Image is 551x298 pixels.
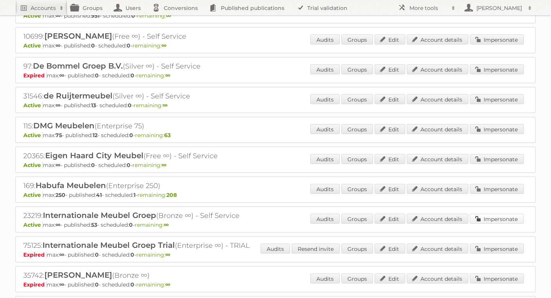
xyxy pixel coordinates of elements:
span: [PERSON_NAME] [44,270,112,280]
h2: Accounts [31,4,56,12]
strong: 0 [130,281,134,288]
a: Impersonate [470,154,524,164]
span: Active [23,12,43,19]
strong: ∞ [55,221,60,228]
h2: 169: (Enterprise 250) [23,181,291,191]
strong: 0 [130,251,134,258]
strong: ∞ [59,281,64,288]
a: Audits [261,244,290,254]
a: Groups [341,273,373,283]
a: Edit [375,184,405,194]
a: Account details [407,34,468,44]
strong: 250 [55,192,65,198]
strong: 0 [128,102,132,109]
strong: 53 [91,221,97,228]
h2: 97: (Silver ∞) - Self Service [23,61,291,71]
strong: ∞ [161,162,166,169]
h2: 35742: (Bronze ∞) [23,270,291,280]
a: Account details [407,94,468,104]
a: Audits [310,273,340,283]
strong: 0 [95,251,99,258]
span: remaining: [136,72,170,79]
span: Internationale Meubel Groep Trial [42,241,175,250]
a: Edit [375,34,405,44]
a: Edit [375,94,405,104]
strong: 75 [55,132,62,139]
strong: 12 [93,132,98,139]
a: Account details [407,214,468,224]
span: remaining: [135,132,171,139]
h2: More tools [409,4,448,12]
strong: 41 [96,192,102,198]
strong: 1 [134,192,135,198]
a: Audits [310,124,340,134]
a: Audits [310,184,340,194]
span: remaining: [137,192,177,198]
strong: ∞ [163,102,168,109]
a: Impersonate [470,214,524,224]
span: [PERSON_NAME] [44,31,112,41]
a: Groups [341,124,373,134]
span: Active [23,192,43,198]
p: max: - published: - scheduled: - [23,102,528,109]
strong: 951 [91,12,99,19]
h2: 23219: (Bronze ∞) - Self Service [23,211,291,221]
strong: ∞ [55,162,60,169]
strong: 208 [166,192,177,198]
span: remaining: [134,102,168,109]
p: max: - published: - scheduled: - [23,221,528,228]
a: Impersonate [470,184,524,194]
strong: ∞ [55,42,60,49]
strong: ∞ [59,251,64,258]
span: remaining: [132,42,166,49]
strong: ∞ [165,251,170,258]
strong: 13 [91,102,96,109]
a: Groups [341,244,373,254]
span: Active [23,162,43,169]
strong: ∞ [164,221,169,228]
strong: 0 [91,162,95,169]
a: Edit [375,214,405,224]
span: Active [23,42,43,49]
strong: 0 [91,42,95,49]
a: Impersonate [470,94,524,104]
span: remaining: [135,221,169,228]
span: Active [23,132,43,139]
strong: ∞ [161,42,166,49]
a: Groups [341,34,373,44]
a: Audits [310,154,340,164]
a: Audits [310,34,340,44]
h2: 20365: (Free ∞) - Self Service [23,151,291,161]
strong: 63 [164,132,171,139]
a: Edit [375,64,405,74]
strong: 0 [131,12,135,19]
a: Groups [341,64,373,74]
span: Expired [23,251,47,258]
span: Active [23,221,43,228]
strong: 0 [127,42,130,49]
p: max: - published: - scheduled: - [23,12,528,19]
a: Account details [407,184,468,194]
span: remaining: [136,251,170,258]
strong: 0 [95,72,99,79]
strong: 0 [95,281,99,288]
p: max: - published: - scheduled: - [23,162,528,169]
a: Audits [310,214,340,224]
strong: ∞ [165,281,170,288]
h2: 31546: (Silver ∞) - Self Service [23,91,291,101]
span: Expired [23,281,47,288]
p: max: - published: - scheduled: - [23,281,528,288]
a: Groups [341,214,373,224]
a: Account details [407,273,468,283]
p: max: - published: - scheduled: - [23,132,528,139]
a: Impersonate [470,34,524,44]
strong: ∞ [165,72,170,79]
h2: 115: (Enterprise 75) [23,121,291,131]
strong: 0 [127,162,130,169]
strong: ∞ [55,12,60,19]
a: Account details [407,64,468,74]
span: Habufa Meubelen [36,181,106,190]
a: Audits [310,64,340,74]
strong: 0 [129,132,133,139]
strong: ∞ [166,12,171,19]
